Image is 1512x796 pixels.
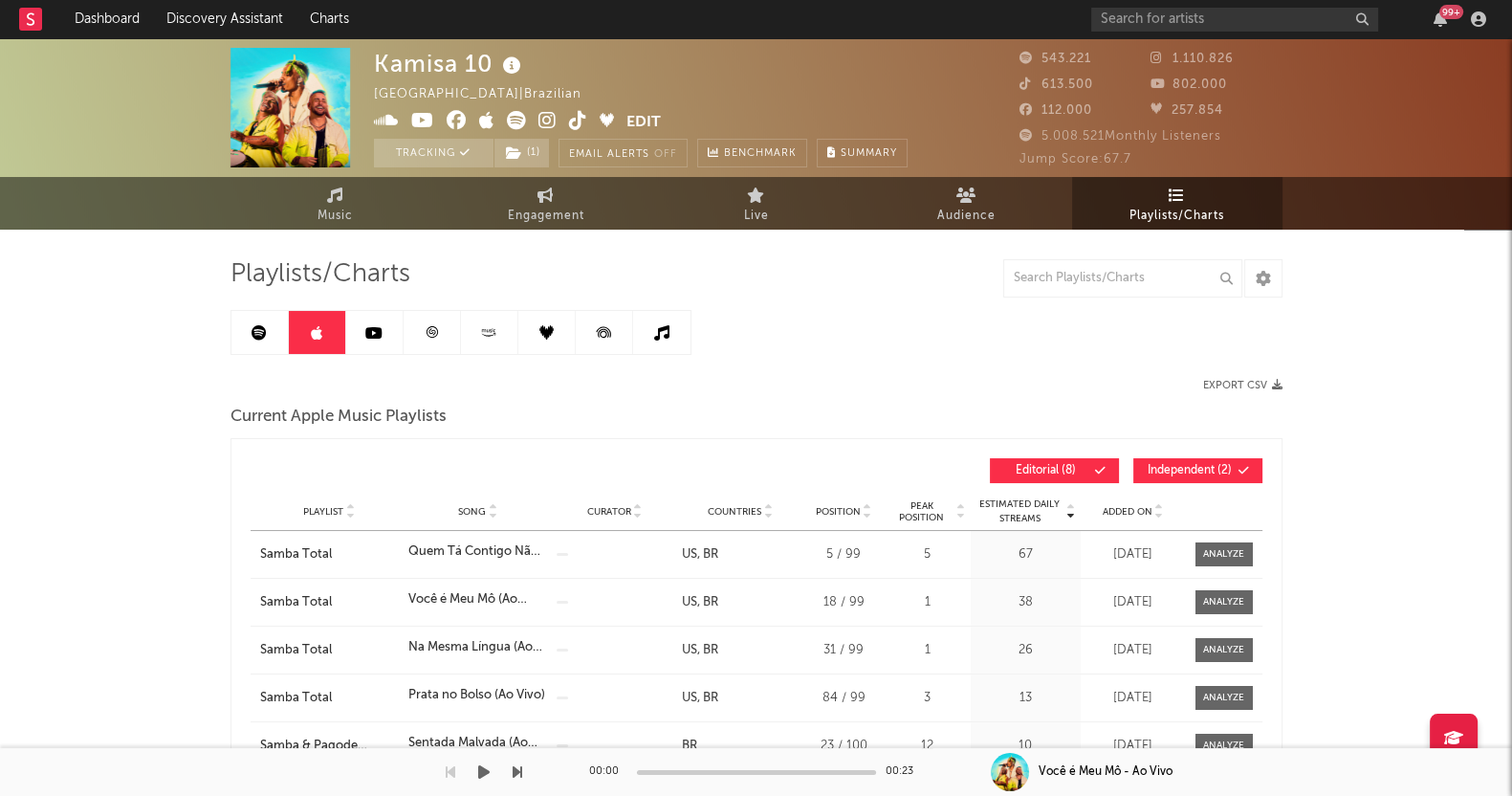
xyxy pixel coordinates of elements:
span: Peak Position [889,500,954,523]
span: Playlist [303,506,343,518]
a: BR [697,692,718,704]
a: BR [697,644,718,656]
div: [DATE] [1085,689,1181,708]
span: Playlists/Charts [1129,205,1224,228]
span: 802.000 [1150,78,1227,91]
a: Audience [862,177,1072,230]
a: US [682,692,697,704]
div: [DATE] [1085,737,1181,756]
div: Você é Meu Mô (Ao Vivo) [408,590,547,609]
a: BR [682,740,697,752]
a: Benchmark [697,139,807,167]
span: Countries [708,506,761,518]
div: 67 [975,545,1076,564]
span: Music [318,205,353,228]
div: 23 / 100 [808,737,880,756]
a: Samba & Pagode Rewind [260,737,399,756]
button: Email AlertsOff [559,139,688,167]
span: Position [816,506,861,518]
div: 10 [975,737,1076,756]
div: Sentada Malvada (Ao Vivo) [408,734,547,753]
input: Search for artists [1091,8,1378,32]
button: Tracking [374,139,493,167]
div: 18 / 99 [808,593,880,612]
div: 5 [889,545,966,564]
div: 12 [889,737,966,756]
input: Search Playlists/Charts [1003,259,1242,298]
div: 1 [889,593,966,612]
a: US [682,548,697,561]
span: Song [458,506,486,518]
span: Estimated Daily Streams [975,497,1064,526]
span: Curator [587,506,631,518]
div: Prata no Bolso (Ao Vivo) [408,686,545,705]
span: Editorial ( 8 ) [1002,465,1090,476]
span: Independent ( 2 ) [1146,465,1234,476]
div: 13 [975,689,1076,708]
span: ( 1 ) [493,139,550,167]
button: 99+ [1434,11,1447,27]
span: Jump Score: 67.7 [1019,153,1131,166]
div: [DATE] [1085,641,1181,660]
span: Added On [1103,506,1152,518]
a: Playlists/Charts [1072,177,1282,230]
span: Playlists/Charts [230,263,410,286]
span: Engagement [508,205,584,228]
div: 84 / 99 [808,689,880,708]
span: 5.008.521 Monthly Listeners [1019,130,1221,143]
a: US [682,644,697,656]
div: Kamisa 10 [374,48,526,79]
button: Edit [626,111,661,135]
div: Na Mesma Língua (Ao Vivo) [408,638,547,657]
div: 00:00 [589,761,627,784]
a: BR [697,548,718,561]
button: Editorial(8) [990,458,1119,483]
div: 26 [975,641,1076,660]
span: Summary [841,148,897,159]
button: Summary [817,139,908,167]
span: 112.000 [1019,104,1092,117]
a: Samba Total [260,641,399,660]
a: Samba Total [260,689,399,708]
button: (1) [494,139,549,167]
button: Export CSV [1203,380,1282,391]
div: Quem Tá Contigo Não Dorme (Ao Vivo) [408,542,547,562]
em: Off [654,149,677,160]
div: 99 + [1439,5,1463,19]
span: Current Apple Music Playlists [230,406,447,429]
div: 1 [889,641,966,660]
span: 613.500 [1019,78,1093,91]
span: 1.110.826 [1150,53,1234,65]
a: Samba Total [260,593,399,612]
div: Você é Meu Mô - Ao Vivo [1039,763,1172,781]
span: 543.221 [1019,53,1091,65]
span: 257.854 [1150,104,1223,117]
div: 38 [975,593,1076,612]
div: 00:23 [886,761,924,784]
div: 5 / 99 [808,545,880,564]
div: [DATE] [1085,593,1181,612]
div: 3 [889,689,966,708]
a: Music [230,177,441,230]
div: 31 / 99 [808,641,880,660]
span: Live [744,205,769,228]
div: [DATE] [1085,545,1181,564]
a: Engagement [441,177,651,230]
div: [GEOGRAPHIC_DATA] | Brazilian [374,83,603,106]
a: US [682,596,697,608]
span: Audience [937,205,996,228]
span: Benchmark [724,143,797,166]
a: BR [697,596,718,608]
a: Samba Total [260,545,399,564]
button: Independent(2) [1133,458,1262,483]
a: Live [651,177,862,230]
